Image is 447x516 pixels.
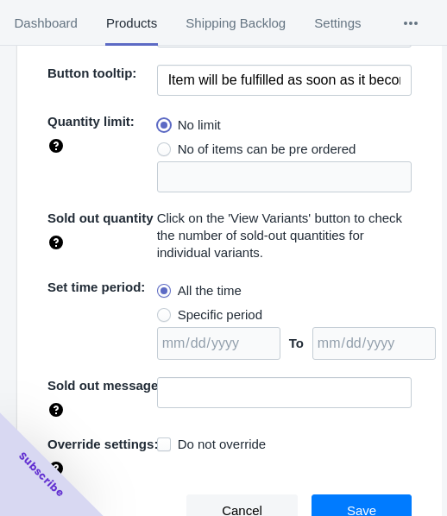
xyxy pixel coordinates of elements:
span: No limit [178,116,221,134]
span: Shipping Backlog [186,1,286,46]
span: Sold out message: [47,378,162,393]
span: To [289,336,304,350]
span: Button tooltip: [47,66,136,80]
button: More tabs [375,1,446,46]
span: Products [105,1,157,46]
span: Quantity limit: [47,114,135,129]
span: Do not override [178,436,267,453]
span: Click on the 'View Variants' button to check the number of sold-out quantities for individual var... [157,211,403,260]
span: Sold out quantity [47,211,153,225]
span: Dashboard [14,1,78,46]
span: No of items can be pre ordered [178,141,356,158]
span: Set time period: [47,280,145,294]
span: All the time [178,282,242,299]
span: Subscribe [16,449,67,500]
span: Settings [314,1,362,46]
span: Specific period [178,306,262,324]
